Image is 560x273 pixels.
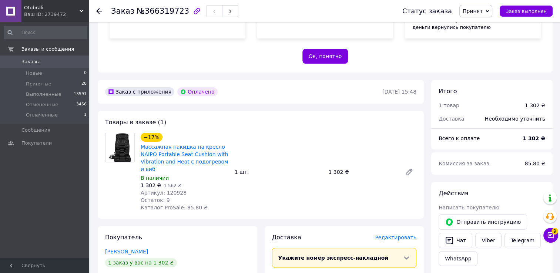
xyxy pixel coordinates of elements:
div: Заказ с приложения [105,87,174,96]
span: Заказ [111,7,134,16]
div: Статус заказа [402,7,452,15]
span: Доставка [439,116,464,122]
span: Заказы и сообщения [21,46,74,53]
a: WhatsApp [439,251,477,266]
span: Итого [439,88,457,95]
span: Выполненные [26,91,61,98]
div: 1 302 ₴ [325,167,399,177]
time: [DATE] 15:48 [382,89,416,95]
span: 9 [551,228,558,235]
img: Массажная накидка на кресло NAIPO Portable Seat Cushion with Vibration and Heat с подогревом и виб [109,133,131,162]
span: Покупатели [21,140,52,146]
a: Viber [475,233,501,248]
span: Действия [439,190,468,197]
div: Вернуться назад [96,7,102,15]
span: 0 [84,70,87,77]
span: Отмененные [26,101,58,108]
span: 1 302 ₴ [141,182,161,188]
a: [PERSON_NAME] [105,249,148,255]
div: −17% [141,133,162,142]
span: Каталог ProSale: 85.80 ₴ [141,205,208,210]
span: №366319723 [137,7,189,16]
span: 3456 [76,101,87,108]
b: 1 302 ₴ [523,135,545,141]
div: 1 заказ у вас на 1 302 ₴ [105,258,177,267]
span: Заказ выполнен [506,9,547,14]
span: В наличии [141,175,169,181]
span: Написать покупателю [439,205,499,210]
a: Редактировать [402,165,416,179]
div: Необходимо уточнить [480,111,550,127]
div: 1 шт. [232,167,326,177]
span: 13591 [74,91,87,98]
span: 1 [84,112,87,118]
span: 1 товар [439,102,459,108]
div: Ваш ID: 2739472 [24,11,89,18]
span: Заказы [21,58,40,65]
span: Всего к оплате [439,135,480,141]
span: Принятые [26,81,51,87]
button: Чат с покупателем9 [543,228,558,243]
div: Оплачено [177,87,217,96]
div: 1 302 ₴ [525,102,545,109]
a: Telegram [504,233,541,248]
span: Принят [463,8,483,14]
span: Укажите номер экспресс-накладной [278,255,389,261]
span: Новые [26,70,42,77]
span: Otobrali [24,4,80,11]
span: 1 562 ₴ [164,183,181,188]
button: Чат [439,233,472,248]
span: Остаток: 9 [141,197,170,203]
span: Редактировать [375,235,416,240]
span: Товары в заказе (1) [105,119,166,126]
input: Поиск [4,26,87,39]
span: Сообщения [21,127,50,134]
a: Массажная накидка на кресло NAIPO Portable Seat Cushion with Vibration and Heat с подогревом и виб [141,144,228,172]
button: Отправить инструкцию [439,214,527,230]
span: 85.80 ₴ [525,161,545,166]
span: Комиссия за заказ [439,161,489,166]
span: Артикул: 120928 [141,190,187,196]
span: Доставка [272,234,301,241]
span: Оплаченные [26,112,58,118]
button: Заказ выполнен [500,6,553,17]
span: Покупатель [105,234,142,241]
span: 28 [81,81,87,87]
button: Ок, понятно [302,49,348,64]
